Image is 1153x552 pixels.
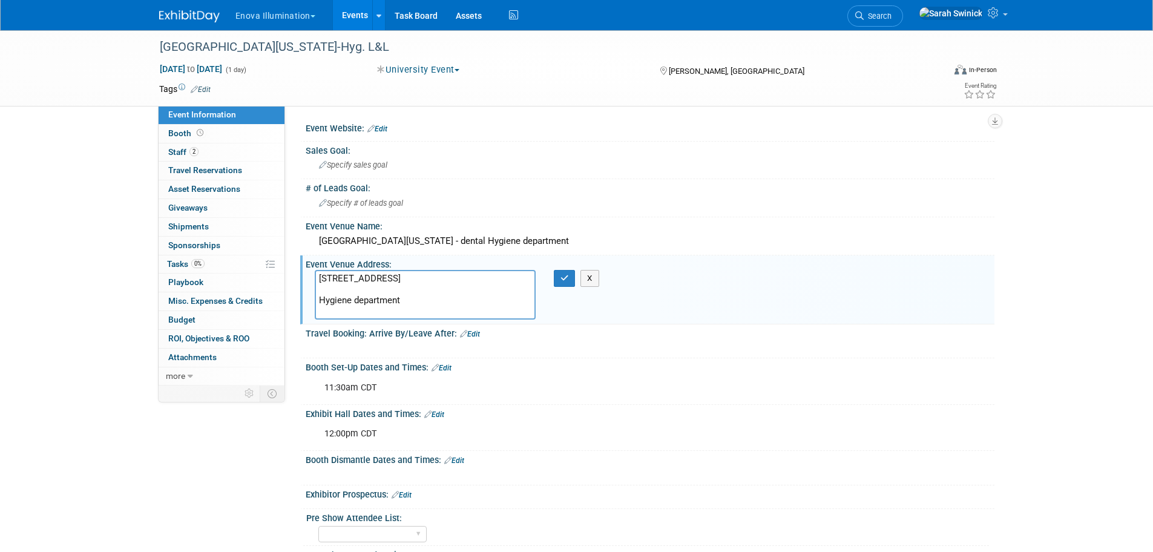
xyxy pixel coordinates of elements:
a: Travel Reservations [159,162,284,180]
a: Edit [432,364,452,372]
a: Budget [159,311,284,329]
span: more [166,371,185,381]
span: Staff [168,147,199,157]
div: Pre Show Attendee List: [306,509,989,524]
a: Edit [460,330,480,338]
span: Search [864,11,892,21]
img: Format-Inperson.png [954,65,967,74]
span: ROI, Objectives & ROO [168,333,249,343]
span: [DATE] [DATE] [159,64,223,74]
td: Personalize Event Tab Strip [239,386,260,401]
a: Giveaways [159,199,284,217]
a: Edit [392,491,412,499]
a: ROI, Objectives & ROO [159,330,284,348]
div: Travel Booking: Arrive By/Leave After: [306,324,994,340]
div: 12:00pm CDT [316,422,861,446]
span: [PERSON_NAME], [GEOGRAPHIC_DATA] [669,67,804,76]
a: Asset Reservations [159,180,284,199]
a: Booth [159,125,284,143]
button: University Event [373,64,464,76]
span: Tasks [167,259,205,269]
span: Travel Reservations [168,165,242,175]
span: Attachments [168,352,217,362]
div: Booth Set-Up Dates and Times: [306,358,994,374]
span: Booth not reserved yet [194,128,206,137]
span: Booth [168,128,206,138]
td: Toggle Event Tabs [260,386,284,401]
a: Edit [367,125,387,133]
div: Sales Goal: [306,142,994,157]
div: Booth Dismantle Dates and Times: [306,451,994,467]
span: 0% [191,259,205,268]
a: Shipments [159,218,284,236]
a: Edit [424,410,444,419]
span: Specify sales goal [319,160,387,169]
span: Asset Reservations [168,184,240,194]
span: Playbook [168,277,203,287]
td: Tags [159,83,211,95]
div: In-Person [968,65,997,74]
a: Event Information [159,106,284,124]
div: # of Leads Goal: [306,179,994,194]
span: Misc. Expenses & Credits [168,296,263,306]
span: Event Information [168,110,236,119]
a: Tasks0% [159,255,284,274]
span: (1 day) [225,66,246,74]
div: Event Format [873,63,997,81]
a: Staff2 [159,143,284,162]
img: ExhibitDay [159,10,220,22]
a: Playbook [159,274,284,292]
a: more [159,367,284,386]
div: Event Website: [306,119,994,135]
div: Exhibit Hall Dates and Times: [306,405,994,421]
span: 2 [189,147,199,156]
div: Event Venue Name: [306,217,994,232]
a: Misc. Expenses & Credits [159,292,284,310]
a: Sponsorships [159,237,284,255]
span: Shipments [168,222,209,231]
div: [GEOGRAPHIC_DATA][US_STATE]-Hyg. L&L [156,36,926,58]
button: X [580,270,599,287]
div: [GEOGRAPHIC_DATA][US_STATE] - dental Hygiene department [315,232,985,251]
span: Budget [168,315,195,324]
span: Giveaways [168,203,208,212]
span: Specify # of leads goal [319,199,403,208]
div: Event Venue Address: [306,255,994,271]
a: Search [847,5,903,27]
div: Exhibitor Prospectus: [306,485,994,501]
div: Event Rating [964,83,996,89]
img: Sarah Swinick [919,7,983,20]
span: to [185,64,197,74]
span: Sponsorships [168,240,220,250]
a: Edit [444,456,464,465]
a: Edit [191,85,211,94]
a: Attachments [159,349,284,367]
div: 11:30am CDT [316,376,861,400]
